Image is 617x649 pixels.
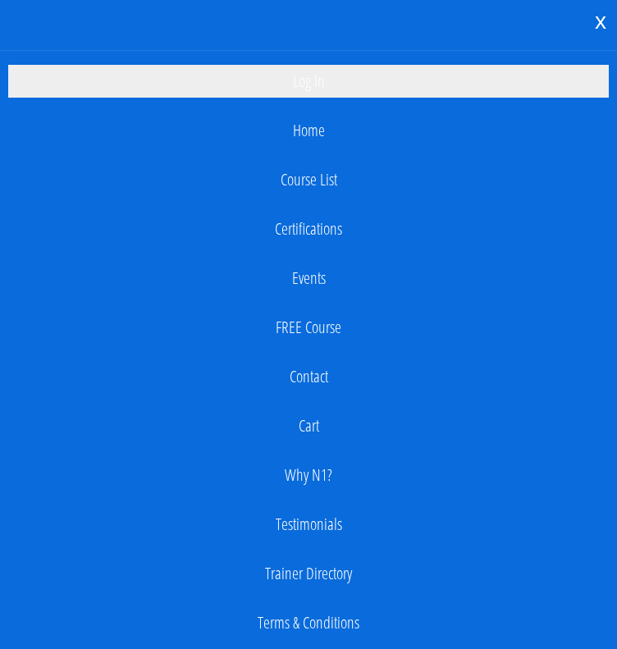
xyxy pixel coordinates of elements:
a: Terms & Conditions [8,606,609,639]
a: Testimonials [8,508,609,541]
a: Trainer Directory [8,557,609,590]
a: Log In [8,65,609,98]
div: x [584,4,617,39]
a: Cart [8,409,609,442]
a: Contact [8,360,609,393]
a: Events [8,262,609,295]
a: FREE Course [8,311,609,344]
a: Why N1? [8,459,609,491]
a: Certifications [8,213,609,245]
a: Course List [8,163,609,196]
a: Home [8,114,609,147]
